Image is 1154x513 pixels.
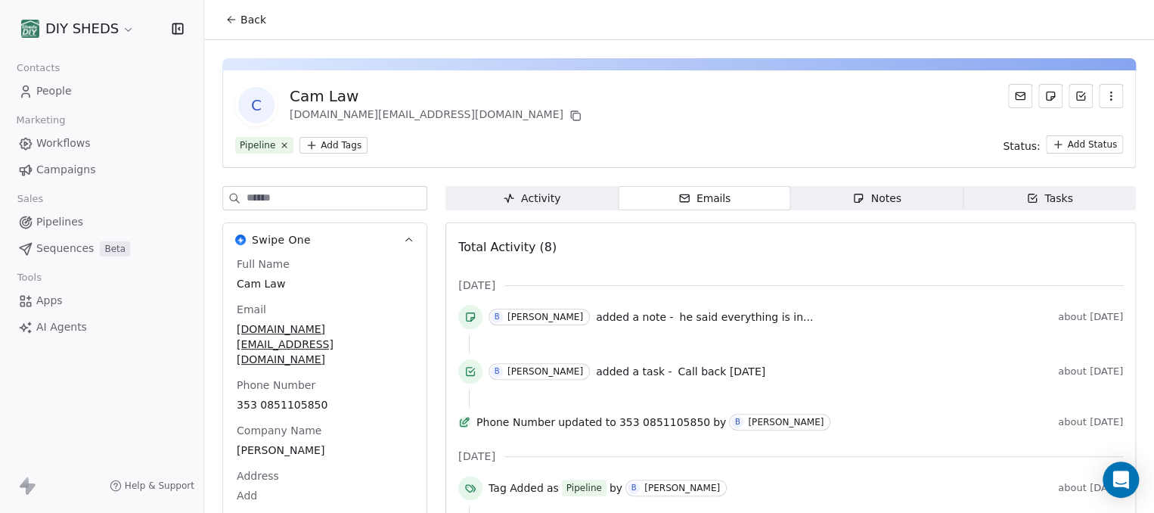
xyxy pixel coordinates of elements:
[610,480,622,496] span: by
[495,311,500,323] div: B
[290,85,585,107] div: Cam Law
[503,191,560,207] div: Activity
[495,365,500,378] div: B
[1003,138,1040,154] span: Status:
[12,236,191,261] a: SequencesBeta
[1046,135,1123,154] button: Add Status
[237,276,413,291] span: Cam Law
[631,482,637,494] div: B
[36,293,63,309] span: Apps
[476,415,555,430] span: Phone Number
[240,12,266,27] span: Back
[12,210,191,235] a: Pipelines
[458,278,495,293] span: [DATE]
[10,109,72,132] span: Marketing
[507,312,583,322] div: [PERSON_NAME]
[1058,365,1123,378] span: about [DATE]
[1058,311,1123,323] span: about [DATE]
[237,488,413,503] span: Add
[678,362,765,381] a: Call back [DATE]
[713,415,726,430] span: by
[45,19,119,39] span: DIY SHEDS
[36,83,72,99] span: People
[558,415,616,430] span: updated to
[596,364,672,379] span: added a task -
[36,319,87,335] span: AI Agents
[644,483,720,493] div: [PERSON_NAME]
[566,481,602,495] div: Pipeline
[458,449,495,464] span: [DATE]
[18,16,138,42] button: DIY SHEDS
[748,417,824,427] div: [PERSON_NAME]
[11,266,48,289] span: Tools
[21,20,39,38] img: shedsdiy.jpg
[125,480,194,492] span: Help & Support
[238,87,275,123] span: C
[458,240,557,254] span: Total Activity (8)
[10,57,67,79] span: Contacts
[489,480,544,496] span: Tag Added
[619,415,710,430] span: 353 0851105850
[235,235,246,245] img: Swipe One
[12,288,191,313] a: Apps
[596,309,673,325] span: added a note -
[36,135,91,151] span: Workflows
[679,308,813,326] a: he said everything is in...
[12,79,191,104] a: People
[110,480,194,492] a: Help & Support
[237,443,413,458] span: [PERSON_NAME]
[547,480,559,496] span: as
[216,6,275,33] button: Back
[223,223,427,256] button: Swipe OneSwipe One
[507,366,583,377] div: [PERSON_NAME]
[1026,191,1073,207] div: Tasks
[100,241,130,256] span: Beta
[36,162,95,178] span: Campaigns
[234,378,318,393] span: Phone Number
[234,302,269,317] span: Email
[678,365,765,378] span: Call back [DATE]
[1058,416,1123,428] span: about [DATE]
[12,157,191,182] a: Campaigns
[735,416,740,428] div: B
[234,256,293,272] span: Full Name
[36,241,94,256] span: Sequences
[234,468,282,483] span: Address
[290,107,585,125] div: [DOMAIN_NAME][EMAIL_ADDRESS][DOMAIN_NAME]
[679,311,813,323] span: he said everything is in...
[252,232,311,247] span: Swipe One
[1058,482,1123,494] span: about [DATE]
[852,191,901,207] div: Notes
[237,397,413,412] span: 353 0851105850
[11,188,50,210] span: Sales
[12,131,191,156] a: Workflows
[299,137,368,154] button: Add Tags
[234,423,324,438] span: Company Name
[1103,462,1139,498] div: Open Intercom Messenger
[240,138,275,152] div: Pipeline
[237,322,413,367] span: [DOMAIN_NAME][EMAIL_ADDRESS][DOMAIN_NAME]
[36,214,83,230] span: Pipelines
[12,315,191,340] a: AI Agents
